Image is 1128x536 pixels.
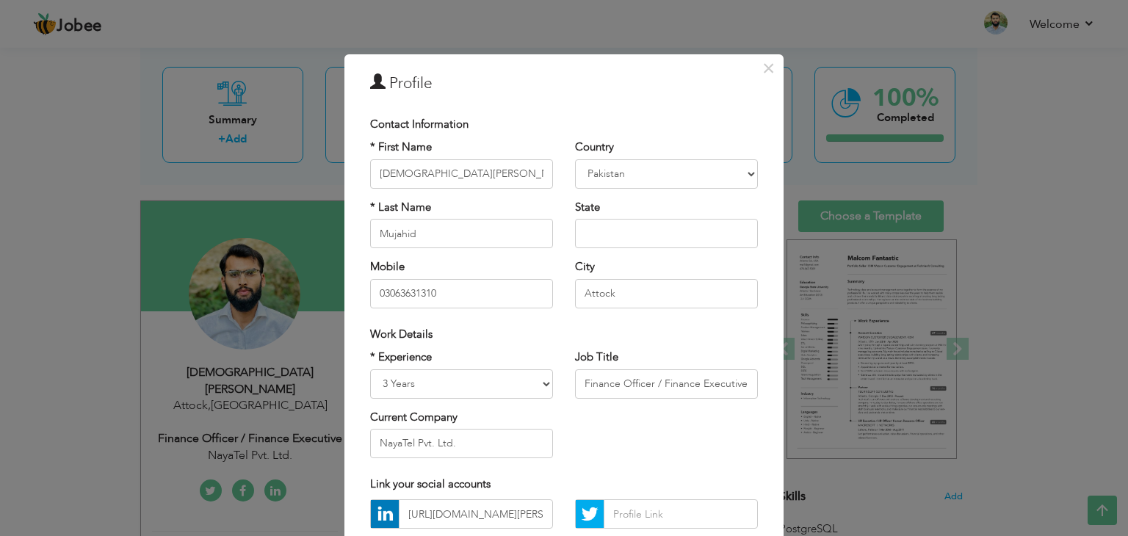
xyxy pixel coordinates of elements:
span: Work Details [370,327,433,341]
label: * Last Name [370,200,431,215]
label: Country [575,140,614,155]
span: Link your social accounts [370,477,491,491]
input: Profile Link [604,499,758,529]
label: * First Name [370,140,432,155]
label: Job Title [575,350,618,365]
img: linkedin [371,500,399,528]
label: State [575,200,600,215]
span: × [762,55,775,82]
label: * Experience [370,350,432,365]
label: Mobile [370,259,405,275]
label: City [575,259,595,275]
button: Close [756,57,780,80]
h3: Profile [370,73,758,95]
img: Twitter [576,500,604,528]
label: Current Company [370,410,458,425]
input: Profile Link [399,499,553,529]
span: Contact Information [370,117,469,131]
